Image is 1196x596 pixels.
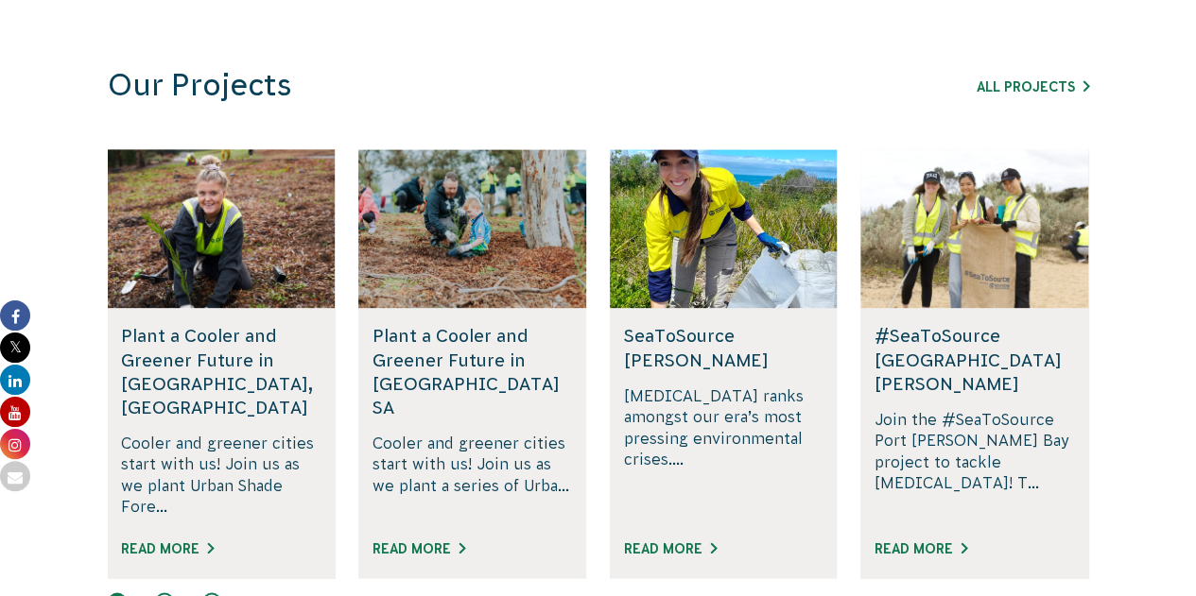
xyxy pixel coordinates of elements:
[121,324,321,419] h5: Plant a Cooler and Greener Future in [GEOGRAPHIC_DATA], [GEOGRAPHIC_DATA]
[121,433,321,518] p: Cooler and greener cities start with us! Join us as we plant Urban Shade Fore...
[624,324,823,371] h5: SeaToSource [PERSON_NAME]
[373,324,572,419] h5: Plant a Cooler and Greener Future in [GEOGRAPHIC_DATA] SA
[108,67,834,104] h3: Our Projects
[875,541,967,556] a: Read More
[624,385,823,518] p: [MEDICAL_DATA] ranks amongst our era’s most pressing environmental crises....
[875,409,1074,518] p: Join the #SeaToSource Port [PERSON_NAME] Bay project to tackle [MEDICAL_DATA]! T...
[624,541,717,556] a: Read More
[373,541,465,556] a: Read More
[977,79,1089,94] a: All Projects
[121,541,214,556] a: Read More
[373,433,572,518] p: Cooler and greener cities start with us! Join us as we plant a series of Urba...
[875,324,1074,396] h5: #SeaToSource [GEOGRAPHIC_DATA][PERSON_NAME]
